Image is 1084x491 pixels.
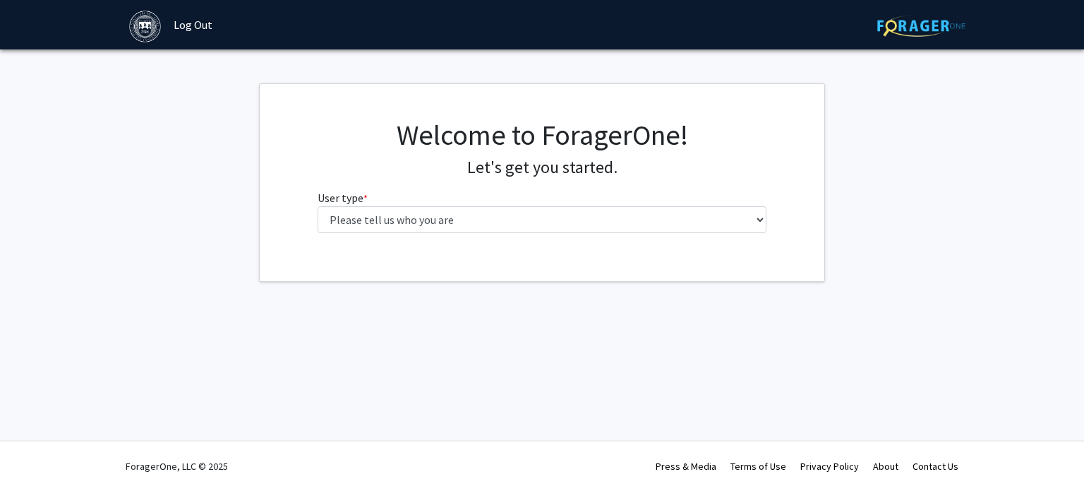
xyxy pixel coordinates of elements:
a: About [873,460,898,473]
a: Privacy Policy [800,460,859,473]
img: ForagerOne Logo [877,15,965,37]
a: Contact Us [913,460,958,473]
label: User type [318,189,368,206]
h4: Let's get you started. [318,158,767,178]
div: ForagerOne, LLC © 2025 [126,442,228,491]
img: Brandeis University Logo [129,11,161,42]
a: Press & Media [656,460,716,473]
a: Terms of Use [730,460,786,473]
h1: Welcome to ForagerOne! [318,118,767,152]
iframe: Chat [1024,427,1073,480]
